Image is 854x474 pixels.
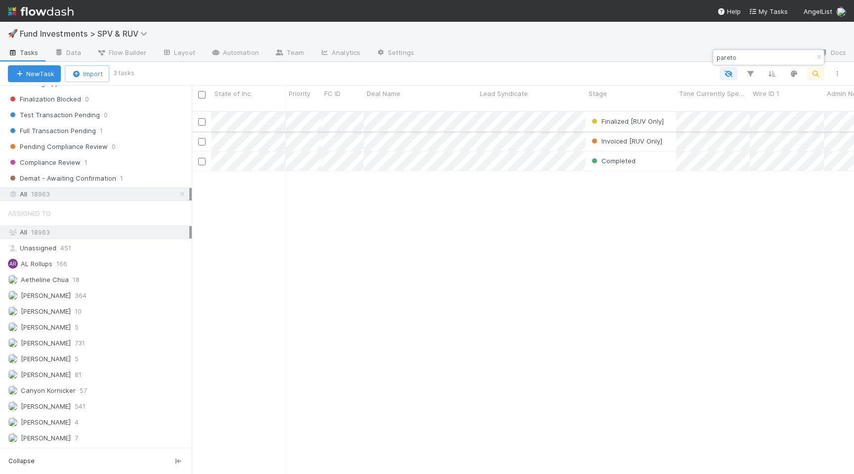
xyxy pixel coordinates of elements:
[8,433,18,443] img: avatar_501ac9d6-9fa6-4fe9-975e-1fd988f7bdb1.png
[8,417,18,427] img: avatar_aa70801e-8de5-4477-ab9d-eb7c67de69c1.png
[8,401,18,411] img: avatar_60e5bba5-e4c9-4ca2-8b5c-d649d5645218.png
[112,141,116,153] span: 0
[75,321,79,333] span: 5
[601,157,636,165] span: Completed
[198,118,206,126] input: Toggle Row Selected
[75,353,79,365] span: 5
[154,46,203,61] a: Layout
[75,305,82,318] span: 10
[21,276,69,284] span: Aetheline Chua
[75,369,82,381] span: 81
[753,89,779,98] span: Wire ID 1
[21,386,76,394] span: Canyon Kornicker
[56,258,67,270] span: 166
[368,46,422,61] a: Settings
[312,46,368,61] a: Analytics
[198,158,206,165] input: Toggle Row Selected
[75,337,85,349] span: 731
[21,371,71,379] span: [PERSON_NAME]
[8,322,18,332] img: avatar_34f05275-b011-483d-b245-df8db41250f6.png
[8,109,100,121] span: Test Transaction Pending
[75,400,85,413] span: 541
[8,275,18,284] img: avatar_103f69d0-f655-4f4f-bc28-f3abe7034599.png
[8,457,35,466] span: Collapse
[21,434,71,442] span: [PERSON_NAME]
[8,259,18,269] div: AL Rollups
[75,416,79,428] span: 4
[21,418,71,426] span: [PERSON_NAME]
[31,188,50,200] span: 18963
[8,242,189,254] div: Unassigned
[8,338,18,348] img: avatar_18c010e4-930e-4480-823a-7726a265e9dd.png
[113,69,134,78] small: 3 tasks
[8,203,51,223] span: Assigned To
[804,7,832,15] span: AngelList
[65,65,109,82] button: Import
[21,323,71,331] span: [PERSON_NAME]
[214,89,252,98] span: State of Inc.
[21,339,71,347] span: [PERSON_NAME]
[589,89,607,98] span: Stage
[73,274,80,286] span: 18
[367,89,400,98] span: Deal Name
[8,29,18,38] span: 🚀
[601,137,662,145] span: Invoiced [RUV Only]
[46,46,89,61] a: Data
[85,156,87,169] span: 1
[120,172,123,185] span: 1
[8,156,81,169] span: Compliance Review
[198,138,206,145] input: Toggle Row Selected
[8,354,18,364] img: avatar_d02a2cc9-4110-42ea-8259-e0e2573f4e82.png
[8,125,96,137] span: Full Transaction Pending
[104,109,108,121] span: 0
[749,7,788,15] span: My Tasks
[8,306,18,316] img: avatar_12dd09bb-393f-4edb-90ff-b12147216d3f.png
[75,289,86,302] span: 364
[8,226,189,238] div: All
[8,47,39,57] span: Tasks
[324,89,341,98] span: FC ID
[717,6,741,16] div: Help
[85,93,89,105] span: 0
[20,29,152,39] span: Fund Investments > SPV & RUV
[60,242,71,254] span: 451
[8,172,116,185] span: Demat - Awaiting Confirmation
[8,385,18,395] img: avatar_d1f4bd1b-0b26-4d9b-b8ad-69b413583d95.png
[75,432,78,444] span: 7
[9,261,16,267] span: AR
[811,46,854,61] a: Docs
[80,384,87,397] span: 57
[8,65,61,82] button: NewTask
[8,3,74,20] img: logo-inverted-e16ddd16eac7371096b0.svg
[203,46,267,61] a: Automation
[679,89,747,98] span: Time Currently Spent (Active Task)
[715,51,813,63] input: Search...
[8,93,81,105] span: Finalization Blocked
[480,89,528,98] span: Lead Syndicate
[21,291,71,299] span: [PERSON_NAME]
[21,402,71,410] span: [PERSON_NAME]
[31,228,50,236] span: 18963
[8,290,18,300] img: avatar_628a5c20-041b-43d3-a441-1958b262852b.png
[289,89,310,98] span: Priority
[21,307,71,315] span: [PERSON_NAME]
[8,141,108,153] span: Pending Compliance Review
[267,46,312,61] a: Team
[198,91,206,98] input: Toggle All Rows Selected
[8,188,189,200] div: All
[21,260,52,268] span: AL Rollups
[21,355,71,363] span: [PERSON_NAME]
[601,117,664,125] span: Finalized [RUV Only]
[8,370,18,379] img: avatar_9d20afb4-344c-4512-8880-fee77f5fe71b.png
[100,125,103,137] span: 1
[97,47,146,57] span: Flow Builder
[836,7,846,17] img: avatar_b60dc679-d614-4581-862a-45e57e391fbd.png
